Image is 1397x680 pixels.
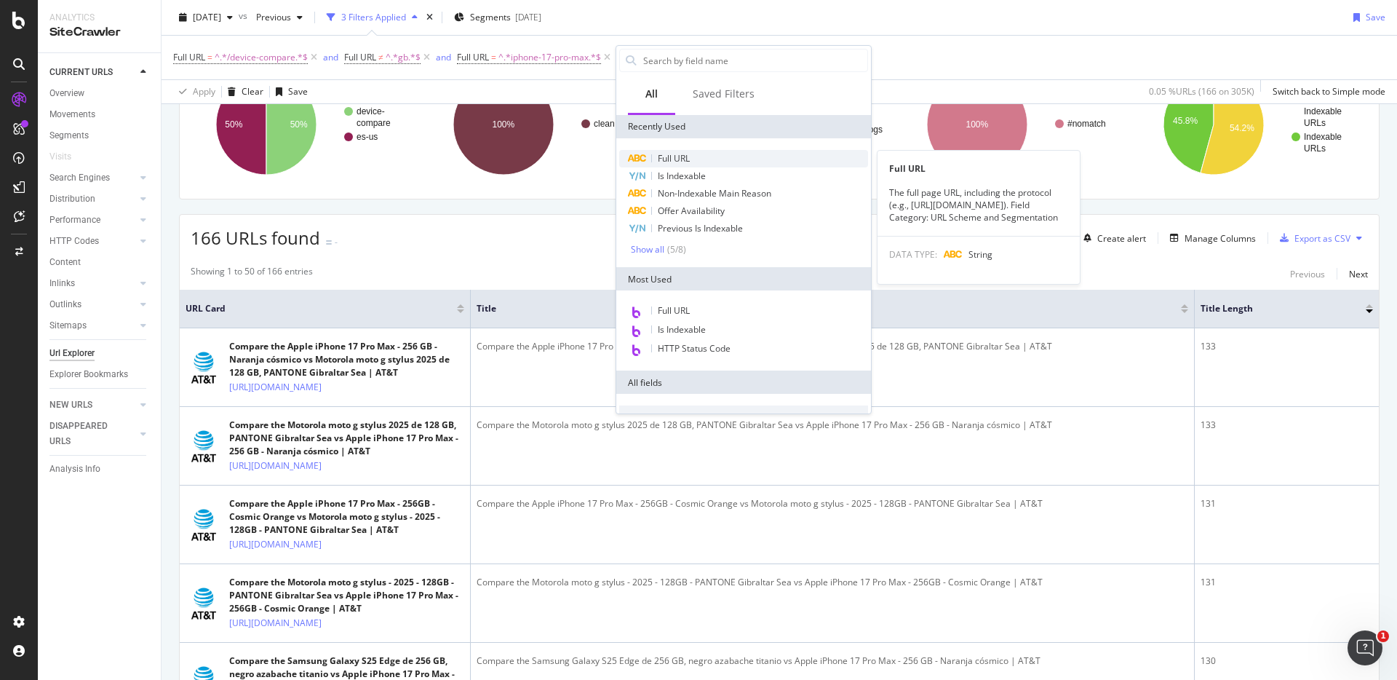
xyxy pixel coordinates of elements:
a: Sitemaps [49,318,136,333]
a: [URL][DOMAIN_NAME] [229,537,322,552]
button: Segments[DATE] [448,6,547,29]
text: 50% [290,119,308,130]
span: Full URL [658,304,690,317]
text: 100% [492,119,514,130]
a: Overview [49,86,151,101]
div: Content [49,255,81,270]
a: HTTP Codes [49,234,136,249]
div: [DATE] [515,11,541,23]
iframe: Intercom live chat [1348,630,1382,665]
text: 45.8% [1173,116,1198,126]
svg: A chart. [428,61,658,188]
a: Search Engines [49,170,136,186]
div: Saved Filters [693,87,755,101]
button: Create alert [1078,226,1146,250]
div: Compare the Motorola moto g stylus 2025 de 128 GB, PANTONE Gibraltar Sea vs Apple iPhone 17 Pro M... [477,419,1188,432]
div: Showing 1 to 50 of 166 entries [191,265,313,282]
div: Visits [49,149,71,165]
button: 3 Filters Applied [321,6,423,29]
text: es-us [357,132,378,142]
div: Create alert [1097,232,1146,245]
text: compare [357,118,391,128]
div: Export as CSV [1294,232,1350,245]
text: 100% [966,119,988,130]
span: Full URL [344,51,376,63]
span: Full URL [173,51,205,63]
div: All fields [616,371,871,394]
a: [URL][DOMAIN_NAME] [229,380,322,395]
div: and [436,51,451,63]
div: Save [1366,11,1385,23]
div: Distribution [49,191,95,207]
button: and [436,50,451,64]
span: = [491,51,496,63]
div: Apply [193,85,215,98]
div: times [423,10,436,25]
button: Add Filter [613,49,672,66]
div: All [645,87,658,101]
div: CURRENT URLS [49,65,113,80]
div: 133 [1201,419,1373,432]
button: Save [1348,6,1385,29]
a: Outlinks [49,297,136,312]
img: main image [186,507,222,543]
div: Clear [242,85,263,98]
a: Url Explorer [49,346,151,361]
a: Explorer Bookmarks [49,367,151,382]
span: Non-Indexable Main Reason [658,187,771,199]
div: Explorer Bookmarks [49,367,128,382]
a: Content [49,255,151,270]
div: Previous [1290,268,1325,280]
span: Full URL [457,51,489,63]
a: CURRENT URLS [49,65,136,80]
a: Analysis Info [49,462,151,477]
div: Compare the Apple iPhone 17 Pro Max - 256GB - Cosmic Orange vs Motorola moto g stylus - 2025 - 12... [477,497,1188,510]
button: and [323,50,338,64]
a: Distribution [49,191,136,207]
div: Analysis Info [49,462,100,477]
div: Url Explorer [49,346,95,361]
button: [DATE] [173,6,239,29]
text: URLs [1304,118,1326,128]
button: Next [1349,265,1368,282]
span: Segments [470,11,511,23]
svg: A chart. [191,61,421,188]
text: Non- [1304,95,1323,105]
a: DISAPPEARED URLS [49,419,136,449]
button: Previous [250,6,309,29]
text: Indexable [1304,132,1342,142]
text: 54.2% [1230,123,1254,133]
img: Equal [326,240,332,245]
div: Movements [49,107,95,122]
a: Performance [49,213,136,228]
div: Recently Used [616,115,871,138]
span: URL Card [186,302,453,315]
span: Offer Availability [658,205,725,217]
a: Segments [49,128,151,143]
div: - [335,236,338,248]
svg: A chart. [902,61,1131,188]
text: URLs [1304,143,1326,154]
div: Compare the Motorola moto g stylus - 2025 - 128GB - PANTONE Gibraltar Sea vs Apple iPhone 17 Pro ... [229,576,464,615]
a: Movements [49,107,151,122]
div: Next [1349,268,1368,280]
div: 133 [1201,340,1373,353]
div: Analytics [49,12,149,24]
a: Visits [49,149,86,165]
text: clean [594,119,615,129]
a: [URL][DOMAIN_NAME] [229,459,322,473]
button: Previous [1290,265,1325,282]
div: Overview [49,86,84,101]
text: 50% [225,119,242,130]
a: Inlinks [49,276,136,291]
span: 1 [1377,630,1389,642]
span: Previous [250,11,291,23]
div: 131 [1201,497,1373,510]
span: String [968,248,992,261]
span: Full URL [658,152,690,165]
span: Is Indexable [658,323,706,336]
span: = [207,51,212,63]
span: Title Length [1201,302,1344,315]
